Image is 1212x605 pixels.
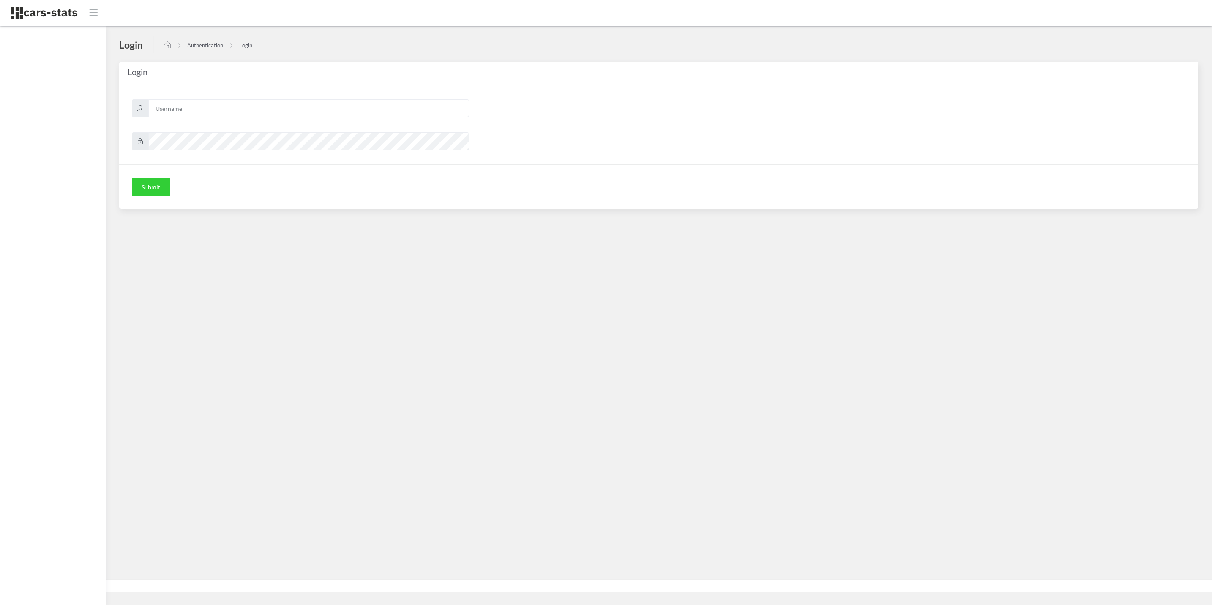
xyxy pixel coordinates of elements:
[119,38,143,51] h4: Login
[11,6,78,19] img: navbar brand
[132,178,170,196] button: Submit
[128,67,147,77] span: Login
[239,42,252,49] a: Login
[187,42,223,49] a: Authentication
[148,99,469,117] input: Username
